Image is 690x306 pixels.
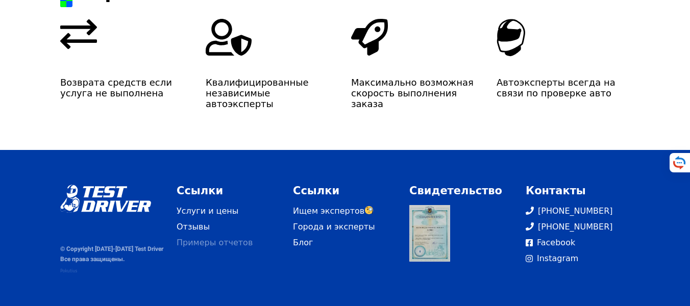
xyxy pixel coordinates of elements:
[60,244,164,264] div: © Copyright [DATE]-[DATE] Test Driver Все права защищены.
[60,19,97,49] img: arrows-warranty
[526,252,630,265] a: Instagram
[497,19,525,57] img: helmet-warranty
[526,237,630,249] a: Facebook
[177,221,281,233] a: Отзывы
[60,185,151,213] img: logo-white
[177,185,281,197] div: Ссылки
[351,19,388,56] img: rocket-warranty
[206,77,339,109] div: Квалифицированные независимые автоэксперты
[409,185,513,197] div: Свидетельство
[206,19,252,56] img: shield-warranty
[526,221,630,233] a: [PHONE_NUMBER]
[409,205,450,262] a: Свидетельство регистрации
[177,237,281,249] a: Примеры отчетов
[293,221,397,233] a: Города и эксперты
[351,77,484,109] div: Максимально возможная скорость выполнения заказа
[293,237,397,249] a: Блог
[60,77,193,98] div: Возврата средств если услуга не выполнена
[293,185,397,197] div: Ссылки
[526,205,630,217] a: [PHONE_NUMBER]
[293,205,397,217] a: Ищем экспертов
[526,185,630,197] div: Контакты
[365,206,373,214] img: 🧐
[497,77,630,98] div: Автоэксперты всегда на связи по проверке авто
[177,205,281,217] a: Услуги и цены
[60,268,630,274] a: Pokutius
